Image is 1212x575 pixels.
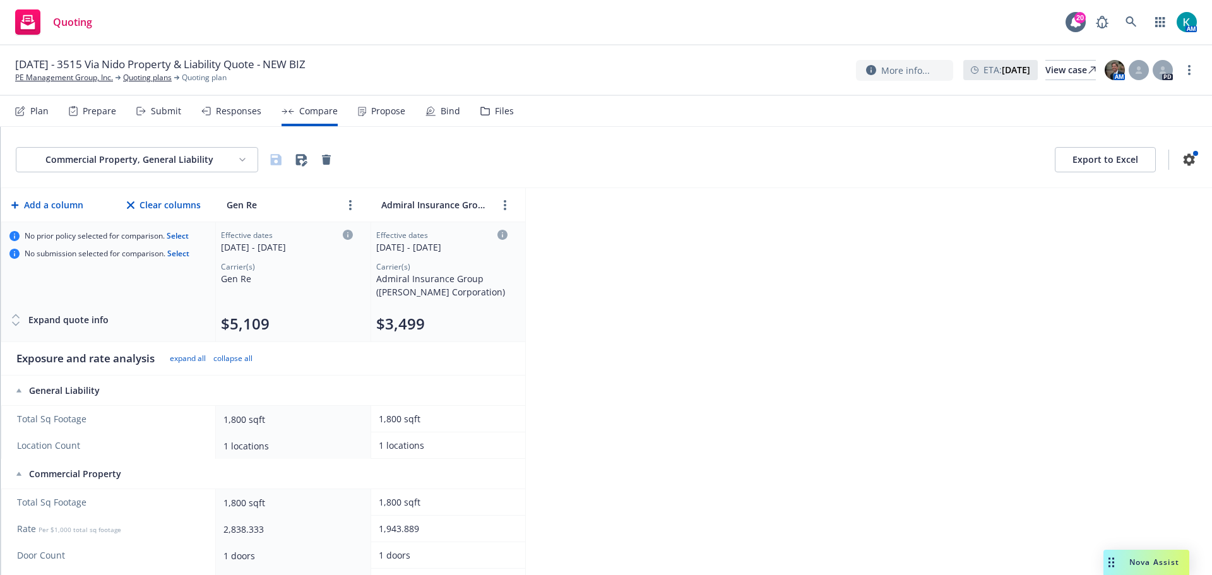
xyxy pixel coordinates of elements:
span: Total Sq Footage [17,413,203,425]
div: Click to edit column carrier quote details [376,230,508,254]
a: PE Management Group, Inc. [15,72,113,83]
div: 20 [1074,12,1086,23]
div: 1,800 sqft [223,413,358,426]
span: Location Count [17,439,203,452]
div: 1 doors [379,548,513,562]
button: collapse all [213,353,252,364]
button: Expand quote info [9,307,109,333]
span: Quoting plan [182,72,227,83]
a: Quoting plans [123,72,172,83]
span: Rate [17,523,203,535]
span: More info... [881,64,930,77]
div: 2,838.333 [223,523,358,536]
span: Total Sq Footage [17,496,203,509]
div: Effective dates [376,230,508,240]
span: Nova Assist [1129,557,1179,567]
button: Nova Assist [1103,550,1189,575]
div: Submit [151,106,181,116]
button: expand all [170,353,206,364]
span: [DATE] - 3515 Via Nido Property & Liability Quote - NEW BIZ [15,57,306,72]
input: Admiral Insurance Group (W.R. Berkley Corporation) [378,196,492,214]
button: Add a column [9,193,86,218]
a: Quoting [10,4,97,40]
div: Responses [216,106,261,116]
div: Commercial Property, General Liability [27,153,232,166]
span: Per $1,000 total sq footage [39,525,121,534]
div: 1 locations [223,439,358,453]
button: $5,109 [221,314,270,334]
div: 1,800 sqft [379,495,513,509]
button: Clear columns [124,193,203,218]
div: Effective dates [221,230,353,240]
span: ETA : [983,63,1030,76]
span: No submission selected for comparison. [25,249,189,259]
strong: [DATE] [1002,64,1030,76]
a: Switch app [1148,9,1173,35]
div: Plan [30,106,49,116]
a: more [343,198,358,213]
div: Bind [441,106,460,116]
div: Exposure and rate analysis [16,351,155,366]
a: Search [1119,9,1144,35]
button: More info... [856,60,953,81]
button: $3,499 [376,314,425,334]
div: Files [495,106,514,116]
a: Report a Bug [1090,9,1115,35]
div: Drag to move [1103,550,1119,575]
div: 1,800 sqft [379,412,513,425]
div: Total premium (click to edit billing info) [221,314,353,334]
div: [DATE] - [DATE] [376,240,508,254]
div: View case [1045,61,1096,80]
div: Carrier(s) [221,261,353,272]
div: Admiral Insurance Group ([PERSON_NAME] Corporation) [376,272,508,299]
span: Door Count [17,549,203,562]
div: 1 locations [379,439,513,452]
div: Commercial Property [16,468,203,480]
div: Carrier(s) [376,261,508,272]
button: Export to Excel [1055,147,1156,172]
div: Compare [299,106,338,116]
div: Total premium (click to edit billing info) [376,314,508,334]
input: Gen Re [223,196,338,214]
div: 1,943.889 [379,522,513,535]
div: 1,800 sqft [223,496,358,509]
span: No prior policy selected for comparison. [25,231,189,241]
div: Click to edit column carrier quote details [221,230,353,254]
div: 1 doors [223,549,358,562]
a: more [1182,62,1197,78]
div: Gen Re [221,272,353,285]
img: photo [1105,60,1125,80]
span: Quoting [53,17,92,27]
button: Commercial Property, General Liability [16,147,258,172]
a: View case [1045,60,1096,80]
a: more [497,198,513,213]
div: Prepare [83,106,116,116]
div: General Liability [16,384,203,397]
div: [DATE] - [DATE] [221,240,353,254]
img: photo [1177,12,1197,32]
div: Propose [371,106,405,116]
